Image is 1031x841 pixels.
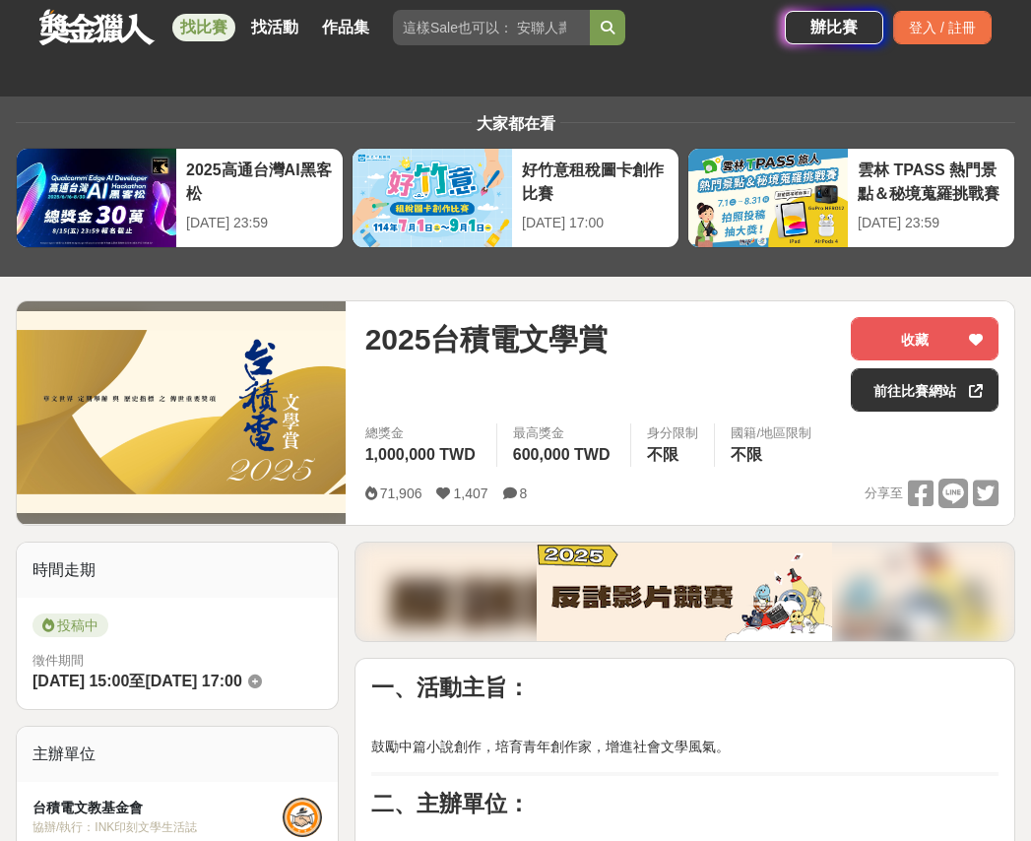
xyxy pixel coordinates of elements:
div: 主辦單位 [17,727,338,782]
span: [DATE] 17:00 [145,673,241,689]
a: 好竹意租稅圖卡創作比賽[DATE] 17:00 [352,148,679,248]
button: 收藏 [851,317,999,360]
div: 協辦/執行： INK印刻文學生活誌 [32,818,283,836]
a: 找比賽 [172,14,235,41]
span: 1,000,000 TWD [365,446,476,463]
div: 台積電文教基金會 [32,798,283,818]
span: 分享至 [865,479,903,508]
div: 登入 / 註冊 [893,11,992,44]
span: 600,000 TWD [513,446,611,463]
span: 大家都在看 [472,115,560,132]
span: 不限 [647,446,678,463]
div: [DATE] 23:59 [186,213,333,233]
img: a4855628-00b8-41f8-a613-820409126040.png [537,543,832,641]
div: [DATE] 17:00 [522,213,669,233]
input: 這樣Sale也可以： 安聯人壽創意銷售法募集 [393,10,590,45]
img: Cover Image [17,311,346,513]
span: 投稿中 [32,614,108,637]
div: 國籍/地區限制 [731,423,811,443]
div: 雲林 TPASS 熱門景點＆秘境蒐羅挑戰賽 [858,159,1004,203]
a: 雲林 TPASS 熱門景點＆秘境蒐羅挑戰賽[DATE] 23:59 [687,148,1015,248]
span: 8 [520,485,528,501]
a: 作品集 [314,14,377,41]
strong: 二、主辦單位： [371,791,530,816]
div: 好竹意租稅圖卡創作比賽 [522,159,669,203]
span: 1,407 [453,485,487,501]
span: [DATE] 15:00 [32,673,129,689]
p: 鼓勵中篇小說創作，培育青年創作家，增進社會文學風氣。 [371,737,999,757]
a: 2025高通台灣AI黑客松[DATE] 23:59 [16,148,344,248]
a: 找活動 [243,14,306,41]
span: 至 [129,673,145,689]
a: 辦比賽 [785,11,883,44]
div: 身分限制 [647,423,698,443]
span: 徵件期間 [32,653,84,668]
strong: 一、活動主旨： [371,675,530,700]
span: 2025台積電文學賞 [365,317,609,361]
a: 前往比賽網站 [851,368,999,412]
div: 2025高通台灣AI黑客松 [186,159,333,203]
div: 時間走期 [17,543,338,598]
span: 不限 [731,446,762,463]
div: [DATE] 23:59 [858,213,1004,233]
span: 71,906 [380,485,422,501]
span: 總獎金 [365,423,481,443]
span: 最高獎金 [513,423,615,443]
